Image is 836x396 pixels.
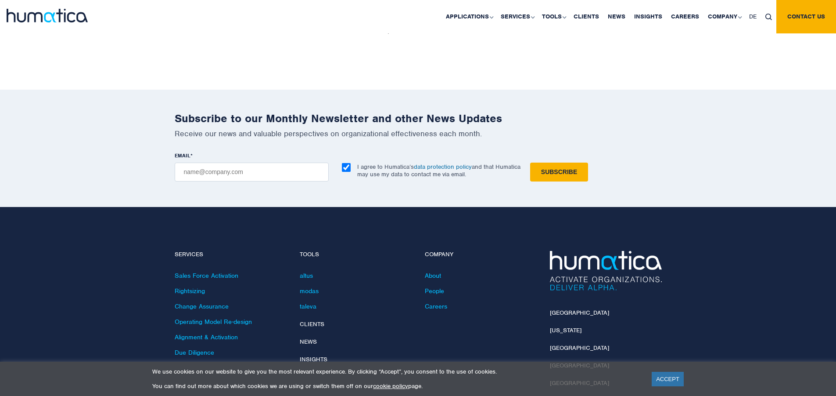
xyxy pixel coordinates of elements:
[373,382,408,390] a: cookie policy
[550,251,662,291] img: Humatica
[175,302,229,310] a: Change Assurance
[300,251,412,258] h4: Tools
[425,251,537,258] h4: Company
[300,320,324,328] a: Clients
[300,287,319,295] a: modas
[357,163,520,178] p: I agree to Humatica’s and that Humatica may use my data to contact me via email.
[300,302,316,310] a: taleva
[175,112,662,125] h2: Subscribe to our Monthly Newsletter and other News Updates
[425,272,441,280] a: About
[175,333,238,341] a: Alignment & Activation
[175,129,662,138] p: Receive our news and valuable perspectives on organizational effectiveness each month.
[7,9,88,22] img: logo
[175,287,205,295] a: Rightsizing
[152,368,641,375] p: We use cookies on our website to give you the most relevant experience. By clicking “Accept”, you...
[550,327,581,334] a: [US_STATE]
[550,309,609,316] a: [GEOGRAPHIC_DATA]
[300,272,313,280] a: altus
[300,338,317,345] a: News
[530,163,588,182] input: Subscribe
[175,163,329,182] input: name@company.com
[414,163,472,171] a: data protection policy
[765,14,772,20] img: search_icon
[175,152,190,159] span: EMAIL
[175,349,214,356] a: Due Diligence
[300,356,327,363] a: Insights
[175,318,252,326] a: Operating Model Re-design
[652,372,684,386] a: ACCEPT
[152,382,641,390] p: You can find out more about which cookies we are using or switch them off on our page.
[550,344,609,352] a: [GEOGRAPHIC_DATA]
[175,272,238,280] a: Sales Force Activation
[425,302,447,310] a: Careers
[342,163,351,172] input: I agree to Humatica’sdata protection policyand that Humatica may use my data to contact me via em...
[749,13,757,20] span: DE
[175,251,287,258] h4: Services
[425,287,444,295] a: People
